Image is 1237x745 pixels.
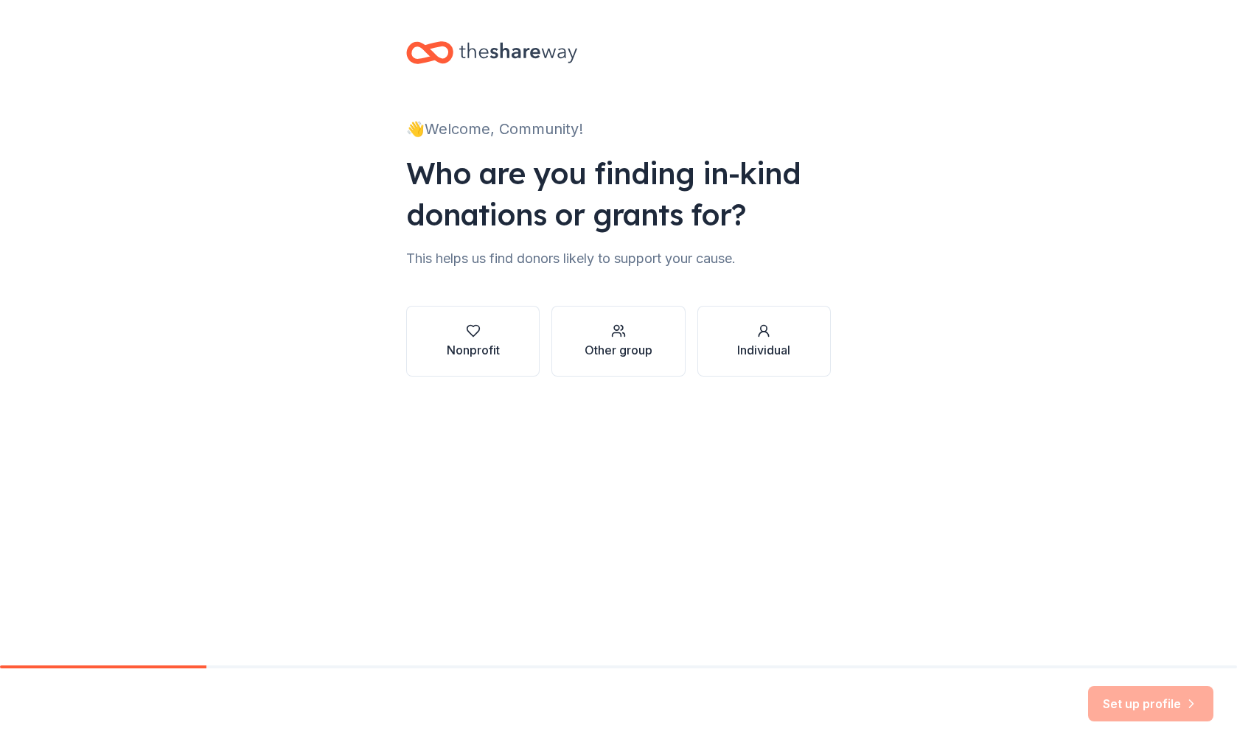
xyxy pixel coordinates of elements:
div: This helps us find donors likely to support your cause. [406,247,831,270]
button: Other group [551,306,685,377]
div: Who are you finding in-kind donations or grants for? [406,153,831,235]
div: Nonprofit [447,341,500,359]
div: Other group [585,341,652,359]
button: Nonprofit [406,306,540,377]
button: Individual [697,306,831,377]
div: Individual [737,341,790,359]
div: 👋 Welcome, Community! [406,117,831,141]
